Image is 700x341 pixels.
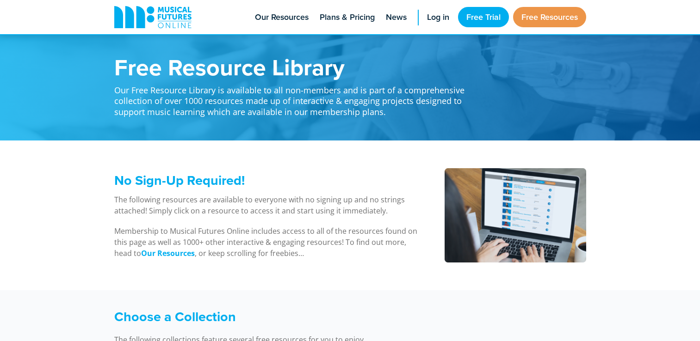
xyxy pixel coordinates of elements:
[114,309,475,325] h3: Choose a Collection
[114,225,421,259] p: Membership to Musical Futures Online includes access to all of the resources found on this page a...
[320,11,375,24] span: Plans & Pricing
[141,248,195,259] a: Our Resources
[458,7,509,27] a: Free Trial
[513,7,586,27] a: Free Resources
[114,170,245,190] span: No Sign-Up Required!
[114,55,475,79] h1: Free Resource Library
[114,194,421,216] p: The following resources are available to everyone with no signing up and no strings attached! Sim...
[427,11,449,24] span: Log in
[255,11,309,24] span: Our Resources
[114,79,475,117] p: Our Free Resource Library is available to all non-members and is part of a comprehensive collecti...
[386,11,407,24] span: News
